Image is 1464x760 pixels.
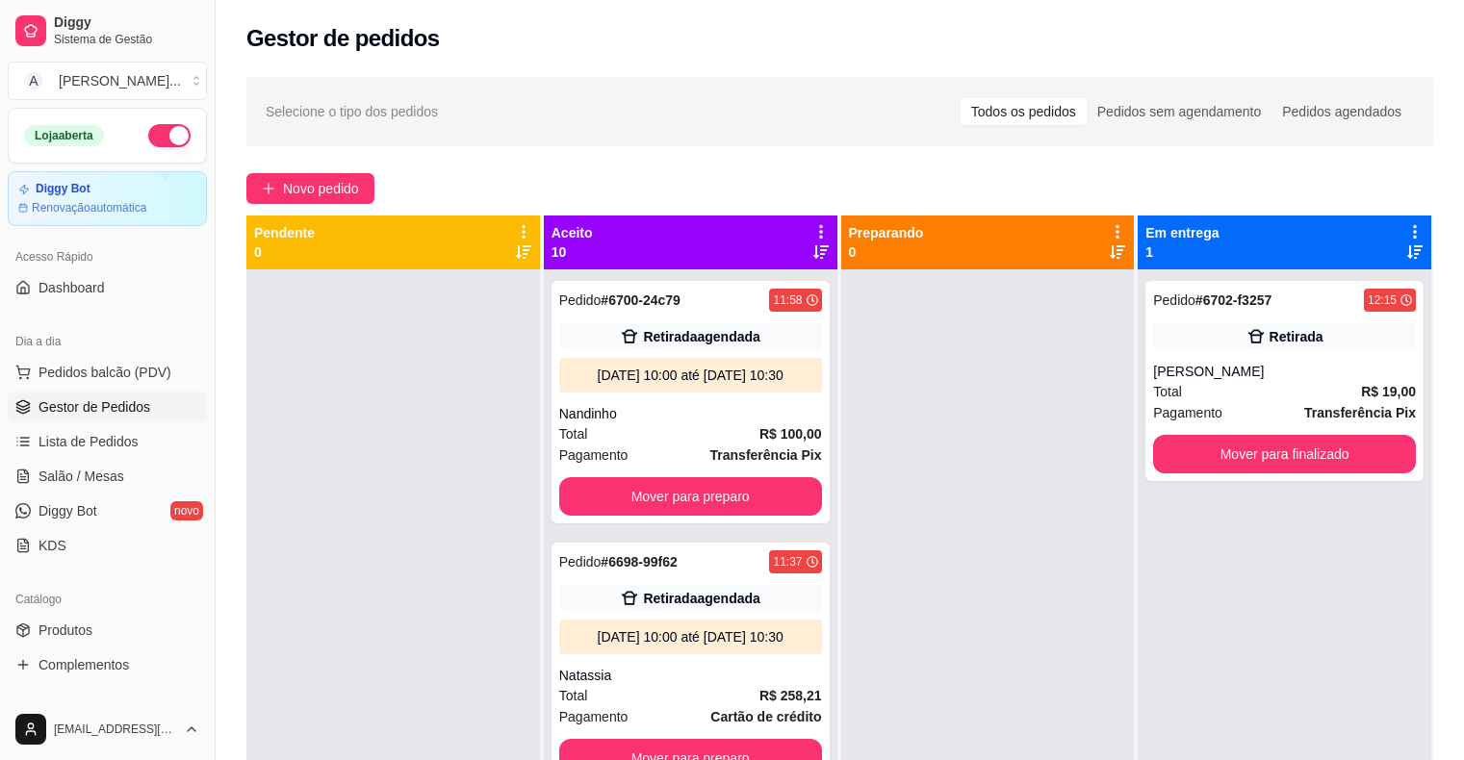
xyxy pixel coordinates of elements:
div: Pedidos sem agendamento [1087,98,1271,125]
span: Pedido [1153,292,1195,308]
a: Diggy BotRenovaçãoautomática [8,171,207,226]
a: Diggy Botnovo [8,495,207,526]
span: Pedido [559,554,602,570]
a: Gestor de Pedidos [8,392,207,422]
div: Todos os pedidos [961,98,1087,125]
p: Preparando [849,223,924,242]
button: Mover para preparo [559,477,822,516]
button: [EMAIL_ADDRESS][DOMAIN_NAME] [8,706,207,752]
strong: # 6698-99f62 [601,554,677,570]
div: Acesso Rápido [8,241,207,272]
div: [PERSON_NAME] [1153,362,1416,381]
button: Alterar Status [148,124,191,147]
div: [DATE] 10:00 até [DATE] 10:30 [567,627,814,646]
div: Dia a dia [8,326,207,357]
strong: R$ 19,00 [1361,384,1416,399]
p: 10 [552,242,593,262]
div: [DATE] 10:00 até [DATE] 10:30 [567,366,814,385]
div: Retirada agendada [643,589,759,608]
span: Sistema de Gestão [54,32,199,47]
span: Pagamento [1153,402,1222,423]
a: KDS [8,530,207,561]
span: [EMAIL_ADDRESS][DOMAIN_NAME] [54,722,176,737]
span: Total [559,685,588,706]
h2: Gestor de pedidos [246,23,440,54]
strong: Transferência Pix [710,447,822,463]
span: Complementos [39,655,129,674]
div: Pedidos agendados [1271,98,1412,125]
span: Salão / Mesas [39,467,124,486]
span: Diggy [54,14,199,32]
span: Pagamento [559,444,629,466]
p: 0 [254,242,315,262]
div: Nandinho [559,404,822,423]
button: Pedidos balcão (PDV) [8,357,207,388]
span: KDS [39,536,66,555]
a: Dashboard [8,272,207,303]
span: Novo pedido [283,178,359,199]
div: Retirada agendada [643,327,759,346]
article: Renovação automática [32,200,146,215]
div: 11:58 [773,292,802,308]
div: Catálogo [8,584,207,615]
p: 1 [1145,242,1219,262]
p: Pendente [254,223,315,242]
div: Natassia [559,666,822,685]
strong: Cartão de crédito [710,709,821,724]
div: Retirada [1270,327,1323,346]
strong: Transferência Pix [1304,405,1416,420]
strong: # 6702-f3257 [1195,292,1271,308]
span: Total [1153,381,1182,402]
a: Complementos [8,649,207,680]
div: 11:37 [773,554,802,570]
span: Diggy Bot [39,501,97,520]
a: DiggySistema de Gestão [8,8,207,54]
span: A [24,71,43,90]
span: Selecione o tipo dos pedidos [266,101,438,122]
span: Produtos [39,621,92,640]
p: 0 [849,242,924,262]
a: Produtos [8,615,207,646]
span: Lista de Pedidos [39,432,139,451]
span: Gestor de Pedidos [39,397,150,417]
span: Pedidos balcão (PDV) [39,363,171,382]
a: Salão / Mesas [8,461,207,492]
span: Total [559,423,588,444]
article: Diggy Bot [36,182,90,196]
p: Aceito [552,223,593,242]
span: plus [262,182,275,195]
p: Em entrega [1145,223,1219,242]
div: [PERSON_NAME] ... [59,71,181,90]
button: Novo pedido [246,173,374,204]
strong: R$ 100,00 [759,426,822,442]
span: Pagamento [559,706,629,727]
strong: R$ 258,21 [759,688,822,703]
a: Lista de Pedidos [8,426,207,457]
button: Select a team [8,62,207,100]
strong: # 6700-24c79 [601,292,681,308]
span: Dashboard [39,278,105,297]
div: 12:15 [1368,292,1397,308]
span: Pedido [559,292,602,308]
div: Loja aberta [24,125,104,146]
button: Mover para finalizado [1153,435,1416,473]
